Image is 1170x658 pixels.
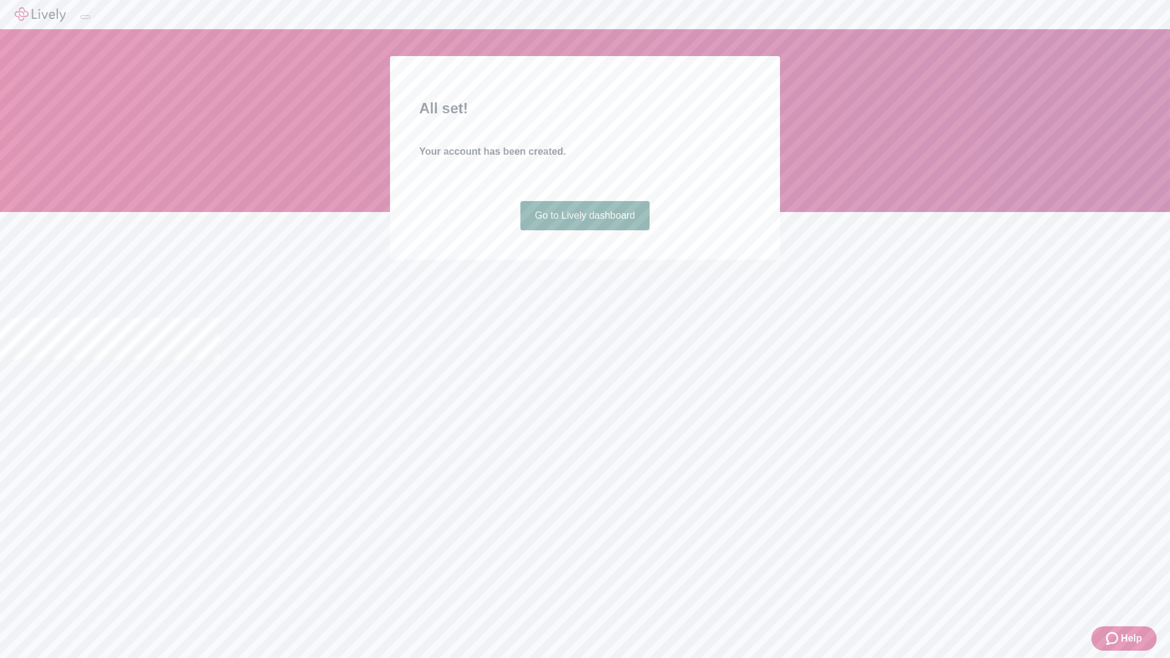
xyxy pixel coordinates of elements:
[1121,631,1142,646] span: Help
[80,15,90,19] button: Log out
[419,97,751,119] h2: All set!
[1106,631,1121,646] svg: Zendesk support icon
[520,201,650,230] a: Go to Lively dashboard
[1091,626,1157,651] button: Zendesk support iconHelp
[419,144,751,159] h4: Your account has been created.
[15,7,66,22] img: Lively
